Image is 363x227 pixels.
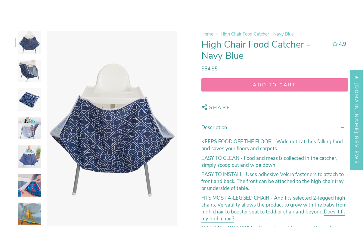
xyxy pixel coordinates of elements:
[201,101,230,114] button: Share
[201,194,348,222] p: - And fits selected 2-legged high chairs. Versatility allows the product to grow with the baby fr...
[201,171,344,192] span: Uses adhesive Velcro fasteners to attach to front and back. The front can be attached to the high...
[201,31,213,37] a: Home
[350,70,363,170] div: Click to open Judge.me floating reviews tab
[201,138,348,152] p: - Wide net catches falling food and saves your floors and carpets.
[201,208,345,224] a: Does it fit my high chair?
[201,194,271,201] strong: FITS MOST 4-LEGGED CHAIR
[221,31,294,37] span: High Chair Food Catcher - Navy Blue
[329,40,348,48] button: 4.89 out of 5.0 stars
[201,119,348,136] summary: Description
[201,171,243,178] strong: EASY TO INSTALL
[201,138,273,145] strong: KEEPS FOOD OFF THE FLOOR
[201,171,348,192] p: -
[201,65,218,72] span: $54.95
[207,82,342,88] span: Add to cart
[332,42,338,47] div: 4.89 out of 5.0 stars
[201,155,348,169] p: Food and mess is collected in the catcher, simply scoop out and wipe down.
[339,41,346,48] span: 4.9
[201,78,348,92] button: Add to cart
[209,104,230,112] span: Share
[201,155,244,162] strong: EASY TO CLEAN -
[201,39,327,62] h1: High Chair Food Catcher - Navy Blue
